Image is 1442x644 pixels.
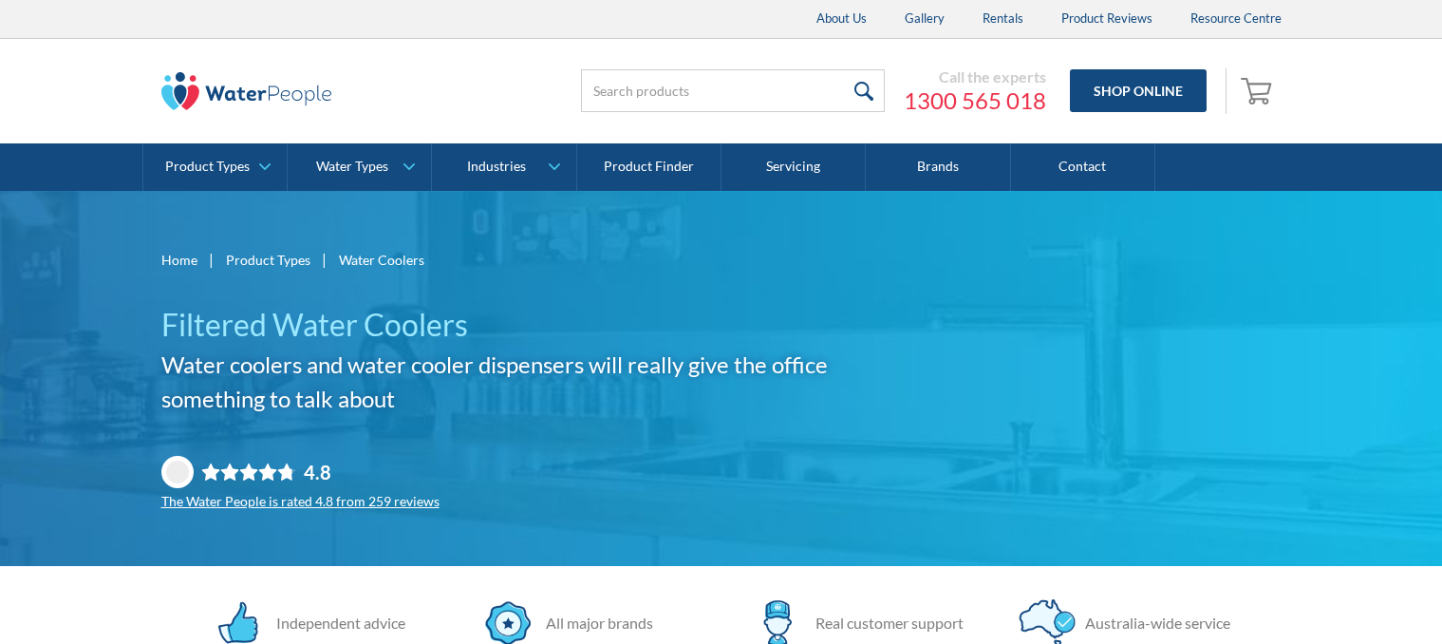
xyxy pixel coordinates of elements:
a: Home [161,250,197,270]
div: Australia-wide service [1076,612,1230,635]
a: Industries [432,143,575,191]
h2: Water coolers and water cooler dispensers will really give the office something to talk about [161,348,890,416]
div: Industries [467,159,526,175]
div: Water Coolers [339,250,424,270]
a: Water Types [288,143,431,191]
img: The Water People [161,72,332,110]
a: Product Types [226,250,310,270]
input: Search products [581,69,885,112]
div: Water Types [316,159,388,175]
div: Call the experts [904,67,1046,86]
div: 4.8 [304,460,331,484]
div: Product Types [165,159,250,175]
a: Servicing [721,143,866,191]
img: shopping cart [1241,75,1277,105]
a: Product Finder [577,143,721,191]
div: | [320,248,329,271]
a: 1300 565 018 [904,86,1046,115]
a: Product Types [143,143,287,191]
div: Rating: 4.8 out of 5 [201,460,890,484]
a: Contact [1011,143,1155,191]
a: Brands [866,143,1010,191]
div: Real customer support [806,612,964,635]
div: All major brands [536,612,653,635]
a: Open empty cart [1236,68,1282,114]
a: Shop Online [1070,69,1207,112]
div: The Water People is rated 4.8 from 259 reviews [161,494,890,509]
div: Independent advice [267,612,405,635]
h1: Filtered Water Coolers [161,302,890,348]
div: | [207,248,216,271]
